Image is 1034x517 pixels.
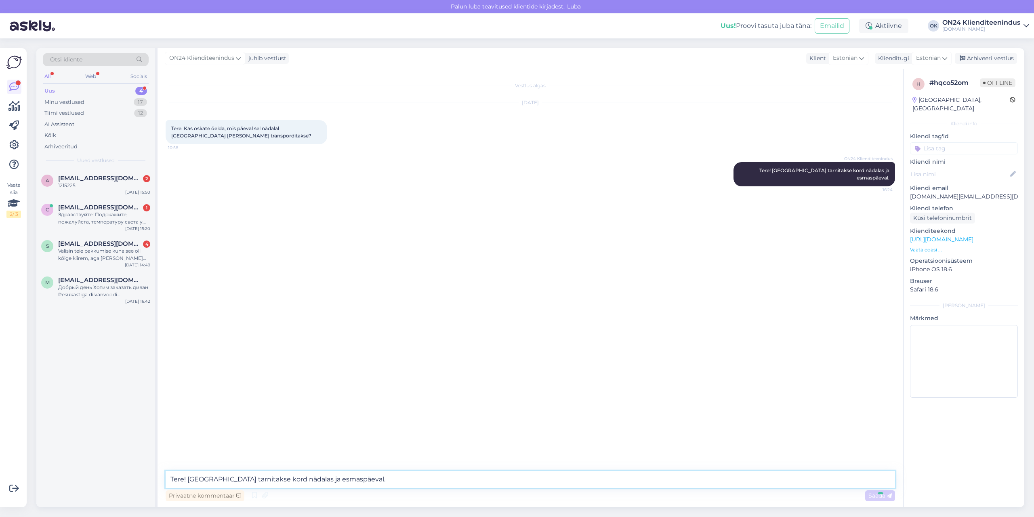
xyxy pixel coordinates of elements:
span: Offline [980,78,1015,87]
p: iPhone OS 18.6 [910,265,1018,274]
div: Küsi telefoninumbrit [910,213,975,224]
div: [DATE] [166,99,895,106]
div: ON24 Klienditeenindus [942,19,1020,26]
div: # hqco52om [929,78,980,88]
span: Uued vestlused [77,157,115,164]
div: Tiimi vestlused [44,109,84,117]
div: Vaata siia [6,181,21,218]
div: Vestlus algas [166,82,895,89]
p: Kliendi nimi [910,158,1018,166]
p: [DOMAIN_NAME][EMAIL_ADDRESS][DOMAIN_NAME] [910,192,1018,201]
div: 1 [143,204,150,211]
span: s [46,243,49,249]
a: ON24 Klienditeenindus[DOMAIN_NAME] [942,19,1029,32]
div: juhib vestlust [245,54,286,63]
div: Socials [129,71,149,82]
p: Safari 18.6 [910,285,1018,294]
div: Klienditugi [875,54,909,63]
span: Tere! [GEOGRAPHIC_DATA] tarnitakse kord nädalas ja esmaspäeval. [759,167,891,181]
p: Märkmed [910,314,1018,323]
span: Luba [565,3,583,10]
input: Lisa nimi [910,170,1009,179]
div: 12 [134,109,147,117]
div: 2 [143,175,150,182]
span: silvametshein@gmail.com [58,240,142,247]
span: Tere. Kas oskate öelda, mis päeval sel nädalal [GEOGRAPHIC_DATA] [PERSON_NAME] transporditakse? [171,125,311,139]
span: ON24 Klienditeenindus [844,156,893,162]
p: Vaata edasi ... [910,246,1018,253]
div: Здравствуйте! Подскажите, пожалуйста, температуру света у зеркала OR-481081 [58,211,150,226]
div: Minu vestlused [44,98,84,106]
input: Lisa tag [910,142,1018,154]
span: cloudgazer129@gmail.com [58,204,142,211]
div: Web [84,71,98,82]
a: [URL][DOMAIN_NAME] [910,236,973,243]
div: [DOMAIN_NAME] [942,26,1020,32]
div: 17 [134,98,147,106]
div: Arhiveeritud [44,143,78,151]
b: Uus! [721,22,736,30]
p: Kliendi telefon [910,204,1018,213]
span: a [46,177,49,184]
div: Aktiivne [859,19,908,33]
span: h [916,81,921,87]
span: Estonian [916,54,941,63]
div: [PERSON_NAME] [910,302,1018,309]
div: Добрый день Хотим заказать диван Pesukastiga diivanvoodi [PERSON_NAME]-442283, прошу выслать обра... [58,284,150,298]
span: Estonian [833,54,857,63]
div: Kliendi info [910,120,1018,127]
span: ON24 Klienditeenindus [169,54,234,63]
p: Kliendi tag'id [910,132,1018,141]
div: 1215225 [58,182,150,189]
div: Valisin teie pakkumise kuna see oli kõige kiirem, aga [PERSON_NAME] nüüd pettunud [58,247,150,262]
p: Operatsioonisüsteem [910,257,1018,265]
div: OK [928,20,939,32]
div: Uus [44,87,55,95]
div: 4 [135,87,147,95]
div: [DATE] 16:42 [125,298,150,304]
div: 2 / 3 [6,211,21,218]
span: Otsi kliente [50,55,82,64]
p: Kliendi email [910,184,1018,192]
span: alexander.peremees@gmail.com [58,175,142,182]
div: [DATE] 14:49 [125,262,150,268]
span: 16:24 [862,187,893,193]
div: Klient [806,54,826,63]
p: Brauser [910,277,1018,285]
div: [DATE] 15:50 [125,189,150,195]
div: 4 [143,241,150,248]
img: Askly Logo [6,55,22,70]
div: Arhiveeri vestlus [955,53,1017,64]
div: Proovi tasuta juba täna: [721,21,811,31]
button: Emailid [815,18,849,34]
div: Kõik [44,131,56,139]
div: [DATE] 15:20 [125,226,150,232]
span: mariaborissova2@gmail.com [58,276,142,284]
div: AI Assistent [44,120,74,129]
div: All [43,71,52,82]
span: 10:58 [168,145,198,151]
span: c [46,207,49,213]
span: m [45,279,50,285]
div: [GEOGRAPHIC_DATA], [GEOGRAPHIC_DATA] [912,96,1010,113]
p: Klienditeekond [910,227,1018,235]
